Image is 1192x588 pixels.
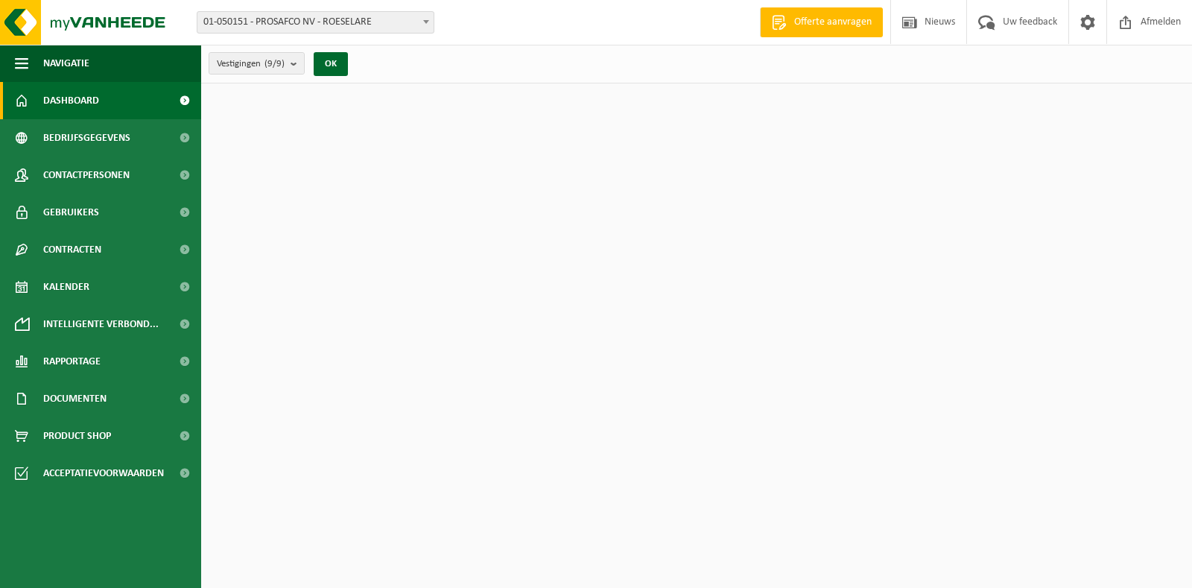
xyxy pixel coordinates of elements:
button: OK [314,52,348,76]
span: Bedrijfsgegevens [43,119,130,157]
span: Acceptatievoorwaarden [43,455,164,492]
span: 01-050151 - PROSAFCO NV - ROESELARE [197,12,434,33]
span: Documenten [43,380,107,417]
span: Contracten [43,231,101,268]
span: Navigatie [43,45,89,82]
span: 01-050151 - PROSAFCO NV - ROESELARE [197,11,434,34]
span: Product Shop [43,417,111,455]
count: (9/9) [264,59,285,69]
button: Vestigingen(9/9) [209,52,305,75]
span: Intelligente verbond... [43,306,159,343]
span: Contactpersonen [43,157,130,194]
a: Offerte aanvragen [760,7,883,37]
span: Gebruikers [43,194,99,231]
span: Kalender [43,268,89,306]
span: Vestigingen [217,53,285,75]
span: Offerte aanvragen [790,15,875,30]
span: Dashboard [43,82,99,119]
span: Rapportage [43,343,101,380]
